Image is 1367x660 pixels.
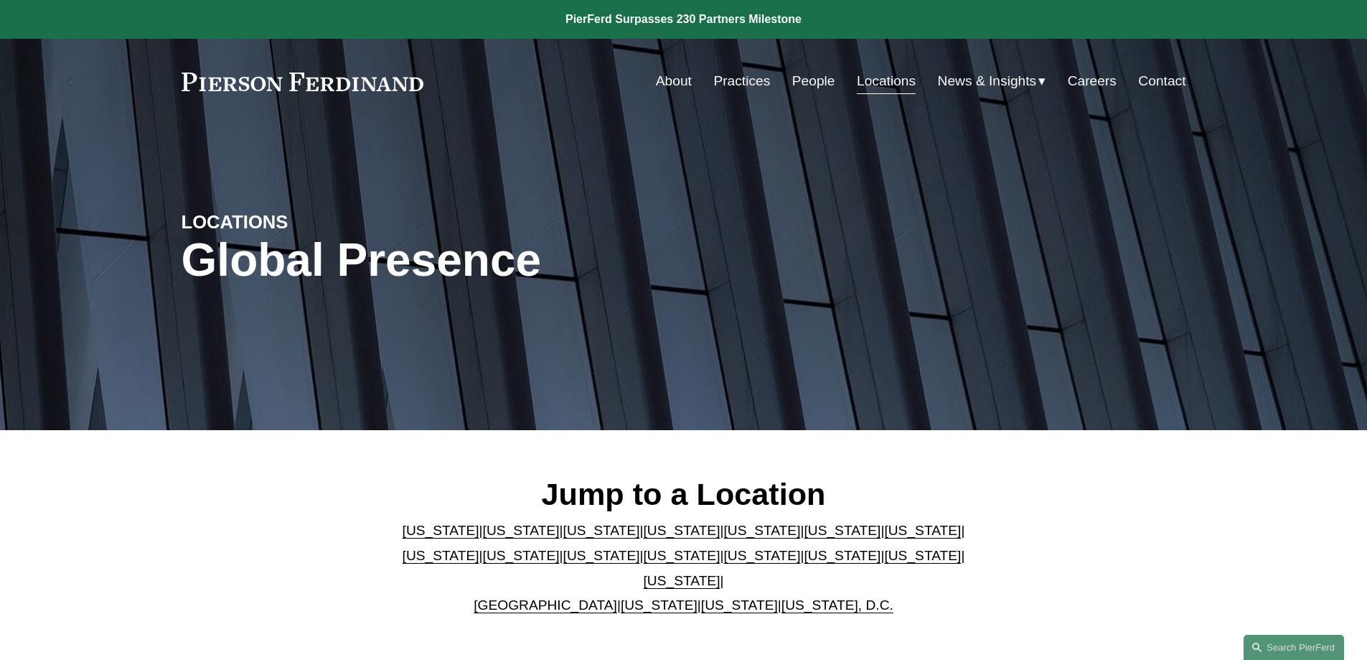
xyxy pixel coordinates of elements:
[390,475,977,513] h2: Jump to a Location
[644,523,720,538] a: [US_STATE]
[884,548,961,563] a: [US_STATE]
[723,548,800,563] a: [US_STATE]
[644,548,720,563] a: [US_STATE]
[403,548,479,563] a: [US_STATE]
[621,598,697,613] a: [US_STATE]
[390,519,977,618] p: | | | | | | | | | | | | | | | | | |
[1068,68,1117,95] a: Careers
[781,598,893,613] a: [US_STATE], D.C.
[1244,635,1344,660] a: Search this site
[483,523,560,538] a: [US_STATE]
[884,523,961,538] a: [US_STATE]
[857,68,916,95] a: Locations
[701,598,778,613] a: [US_STATE]
[182,210,433,233] h4: LOCATIONS
[713,68,770,95] a: Practices
[804,548,880,563] a: [US_STATE]
[474,598,617,613] a: [GEOGRAPHIC_DATA]
[804,523,880,538] a: [US_STATE]
[483,548,560,563] a: [US_STATE]
[563,523,640,538] a: [US_STATE]
[792,68,835,95] a: People
[182,234,851,287] h1: Global Presence
[644,573,720,588] a: [US_STATE]
[723,523,800,538] a: [US_STATE]
[656,68,692,95] a: About
[563,548,640,563] a: [US_STATE]
[1138,68,1185,95] a: Contact
[938,69,1037,94] span: News & Insights
[403,523,479,538] a: [US_STATE]
[938,68,1046,95] a: folder dropdown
